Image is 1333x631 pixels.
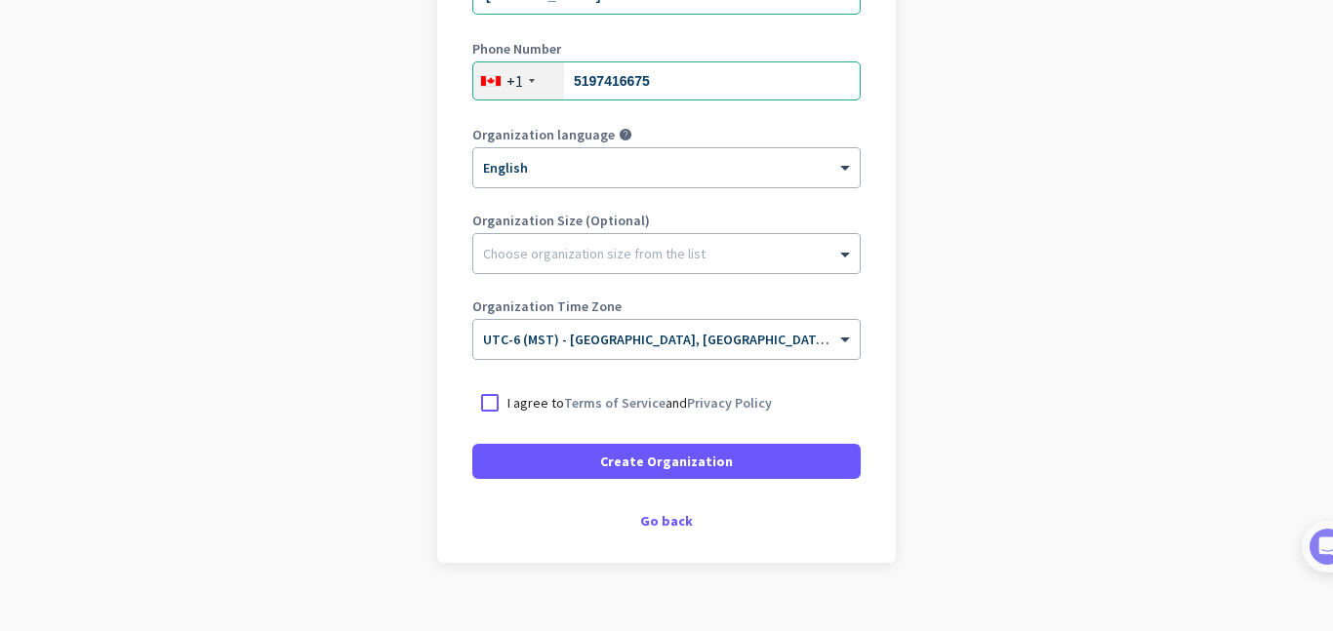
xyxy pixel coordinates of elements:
a: Privacy Policy [687,394,772,412]
button: Create Organization [472,444,861,479]
div: Go back [472,514,861,528]
input: 506-234-5678 [472,61,861,100]
p: I agree to and [507,393,772,413]
a: Terms of Service [564,394,666,412]
div: +1 [506,71,523,91]
label: Organization language [472,128,615,141]
i: help [619,128,632,141]
label: Organization Time Zone [472,299,861,313]
span: Create Organization [600,452,733,471]
label: Organization Size (Optional) [472,214,861,227]
label: Phone Number [472,42,861,56]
